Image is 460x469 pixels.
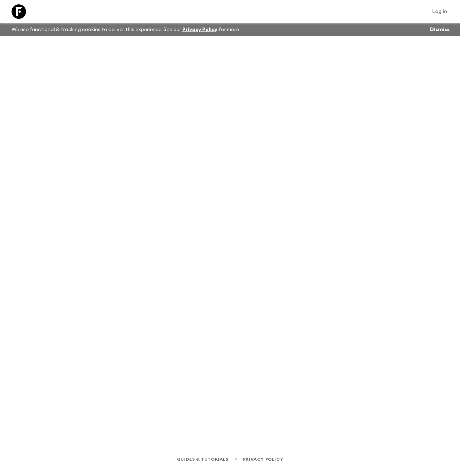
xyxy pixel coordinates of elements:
[428,7,451,17] a: Log in
[177,455,229,463] a: Guides & Tutorials
[428,25,451,35] button: Dismiss
[243,455,283,463] a: Privacy Policy
[182,27,217,32] a: Privacy Policy
[9,23,243,36] p: We use functional & tracking cookies to deliver this experience. See our for more.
